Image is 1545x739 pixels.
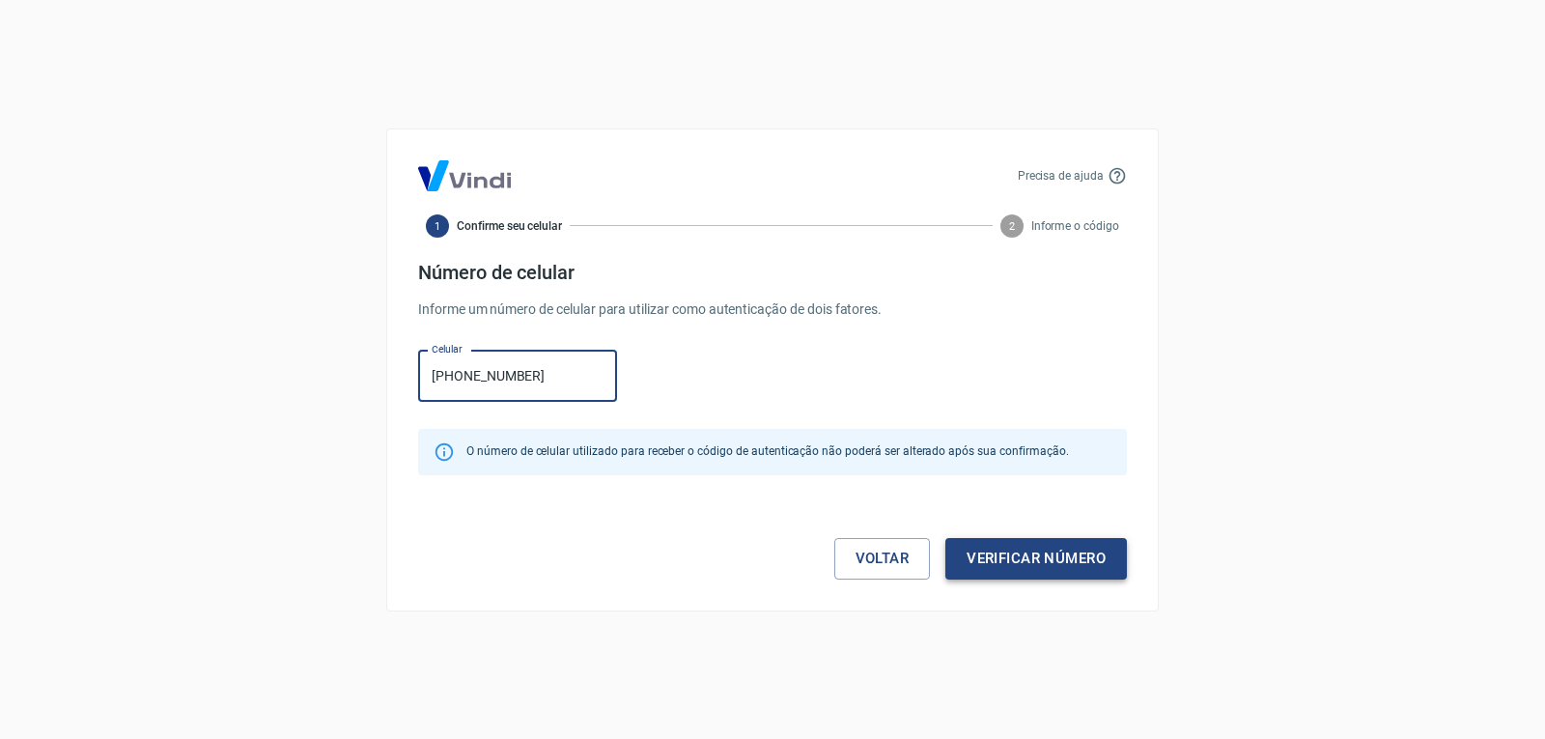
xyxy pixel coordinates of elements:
[945,538,1127,579] button: Verificar número
[457,217,562,235] span: Confirme seu celular
[432,342,463,356] label: Celular
[1031,217,1119,235] span: Informe o código
[1018,167,1104,185] p: Precisa de ajuda
[834,538,931,579] a: Voltar
[466,435,1068,469] div: O número de celular utilizado para receber o código de autenticação não poderá ser alterado após ...
[418,261,1127,284] h4: Número de celular
[418,160,511,191] img: Logo Vind
[1009,219,1015,232] text: 2
[435,219,440,232] text: 1
[418,299,1127,320] p: Informe um número de celular para utilizar como autenticação de dois fatores.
